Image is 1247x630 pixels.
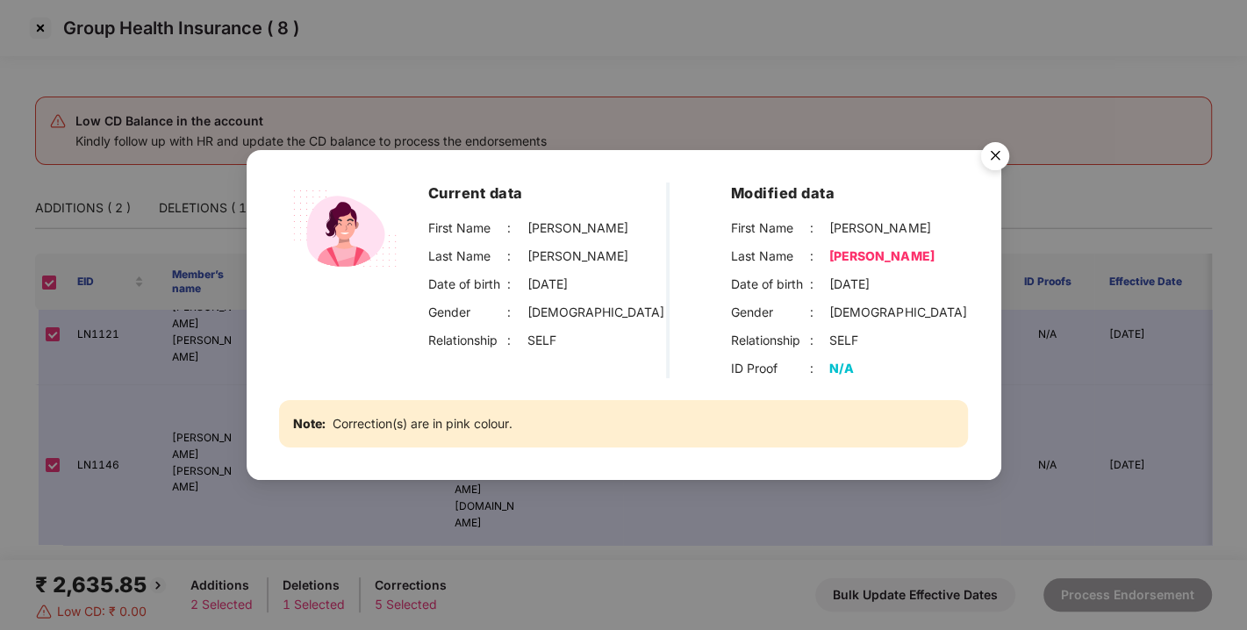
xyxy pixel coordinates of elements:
[507,247,527,266] div: :
[829,303,966,322] div: [DEMOGRAPHIC_DATA]
[428,247,507,266] div: Last Name
[829,275,870,294] div: [DATE]
[731,218,810,238] div: First Name
[293,414,326,433] b: Note:
[527,331,556,350] div: SELF
[829,331,858,350] div: SELF
[731,359,810,378] div: ID Proof
[731,303,810,322] div: Gender
[527,218,628,238] div: [PERSON_NAME]
[507,275,527,294] div: :
[731,247,810,266] div: Last Name
[507,218,527,238] div: :
[527,275,568,294] div: [DATE]
[428,183,666,205] h3: Current data
[428,303,507,322] div: Gender
[810,359,830,378] div: :
[507,331,527,350] div: :
[731,331,810,350] div: Relationship
[731,275,810,294] div: Date of birth
[428,331,507,350] div: Relationship
[507,303,527,322] div: :
[810,247,830,266] div: :
[731,183,969,205] h3: Modified data
[829,247,934,266] div: [PERSON_NAME]
[527,303,664,322] div: [DEMOGRAPHIC_DATA]
[810,275,830,294] div: :
[810,218,830,238] div: :
[279,400,969,447] div: Correction(s) are in pink colour.
[527,247,628,266] div: [PERSON_NAME]
[279,183,411,275] img: svg+xml;base64,PHN2ZyB4bWxucz0iaHR0cDovL3d3dy53My5vcmcvMjAwMC9zdmciIHdpZHRoPSIyMjQiIGhlaWdodD0iMT...
[829,359,854,378] div: N/A
[810,331,830,350] div: :
[829,218,930,238] div: [PERSON_NAME]
[810,303,830,322] div: :
[428,275,507,294] div: Date of birth
[428,218,507,238] div: First Name
[971,133,1018,181] button: Close
[971,134,1020,183] img: svg+xml;base64,PHN2ZyB4bWxucz0iaHR0cDovL3d3dy53My5vcmcvMjAwMC9zdmciIHdpZHRoPSI1NiIgaGVpZ2h0PSI1Ni...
